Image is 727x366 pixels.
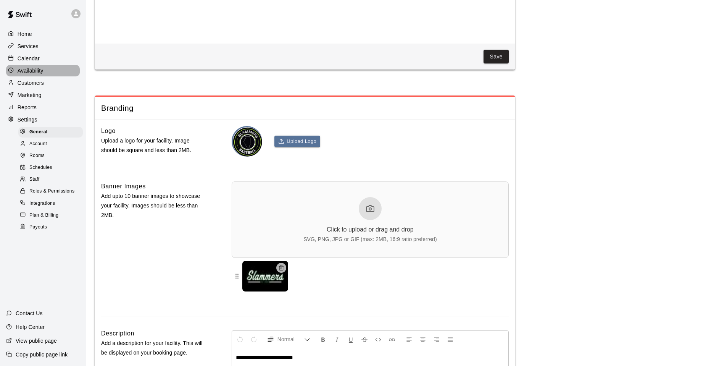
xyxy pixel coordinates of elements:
[18,174,86,186] a: Staff
[29,140,47,148] span: Account
[303,236,437,242] div: SVG, PNG, JPG or GIF (max: 2MB, 16:9 ratio preferred)
[6,28,80,40] a: Home
[18,209,86,221] a: Plan & Billing
[403,332,416,346] button: Left Align
[16,337,57,345] p: View public page
[6,102,80,113] a: Reports
[18,186,86,198] a: Roles & Permissions
[101,126,116,136] h6: Logo
[29,152,45,160] span: Rooms
[330,332,343,346] button: Format Italics
[16,351,68,358] p: Copy public page link
[242,261,288,292] img: Banner 1
[101,338,207,358] p: Add a description for your facility. This will be displayed on your booking page.
[234,332,247,346] button: Undo
[18,116,37,123] p: Settings
[101,103,509,113] span: Branding
[277,335,304,343] span: Normal
[18,222,83,233] div: Payouts
[416,332,429,346] button: Center Align
[18,67,44,74] p: Availability
[18,126,86,138] a: General
[18,55,40,62] p: Calendar
[29,164,52,172] span: Schedules
[6,89,80,101] a: Marketing
[18,151,83,161] div: Rooms
[18,30,32,38] p: Home
[16,309,43,317] p: Contact Us
[18,127,83,138] div: General
[18,104,37,111] p: Reports
[29,223,47,231] span: Payouts
[18,221,86,233] a: Payouts
[6,114,80,125] a: Settings
[18,198,86,209] a: Integrations
[327,226,414,233] div: Click to upload or drag and drop
[6,65,80,76] a: Availability
[484,50,509,64] button: Save
[317,332,330,346] button: Format Bold
[16,323,45,331] p: Help Center
[101,329,134,338] h6: Description
[29,212,58,219] span: Plan & Billing
[101,181,146,191] h6: Banner Images
[18,91,42,99] p: Marketing
[444,332,457,346] button: Justify Align
[18,138,86,150] a: Account
[274,136,320,147] button: Upload Logo
[18,162,86,174] a: Schedules
[385,332,398,346] button: Insert Link
[372,332,385,346] button: Insert Code
[18,150,86,162] a: Rooms
[29,176,39,183] span: Staff
[247,332,260,346] button: Redo
[6,77,80,89] a: Customers
[101,191,207,220] p: Add upto 10 banner images to showcase your facility. Images should be less than 2MB.
[18,198,83,209] div: Integrations
[358,332,371,346] button: Format Strikethrough
[264,332,313,346] button: Formatting Options
[18,210,83,221] div: Plan & Billing
[344,332,357,346] button: Format Underline
[18,79,44,87] p: Customers
[430,332,443,346] button: Right Align
[29,188,74,195] span: Roles & Permissions
[18,42,39,50] p: Services
[18,174,83,185] div: Staff
[101,136,207,155] p: Upload a logo for your facility. Image should be square and less than 2MB.
[29,128,48,136] span: General
[18,186,83,197] div: Roles & Permissions
[18,162,83,173] div: Schedules
[6,40,80,52] a: Services
[6,53,80,64] a: Calendar
[233,127,262,157] img: Slammers Training Academy logo
[18,139,83,149] div: Account
[29,200,55,207] span: Integrations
